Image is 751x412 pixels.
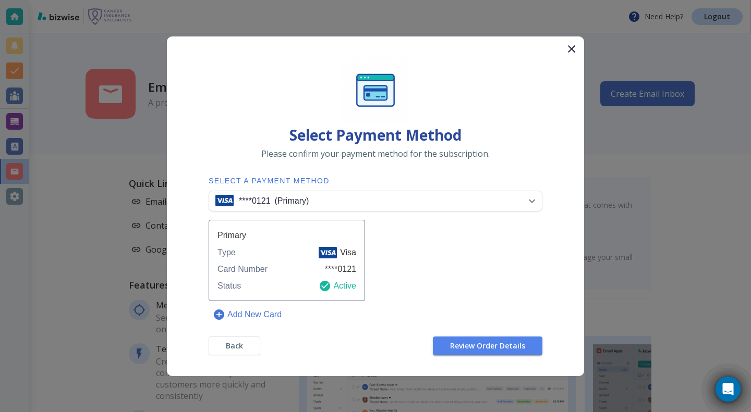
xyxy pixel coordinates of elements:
[319,247,337,258] img: Visa
[215,195,234,206] img: Visa
[217,263,268,276] p: Card Number
[342,57,409,123] img: Payment Methods
[226,342,243,349] span: Back
[209,305,286,324] button: Add New Card
[716,377,741,402] div: Open Intercom Messenger
[209,336,260,355] button: Back
[217,246,236,259] p: Type
[217,229,356,242] h6: Primary
[319,246,356,259] p: Visa
[217,280,241,292] p: Status
[209,175,330,186] h6: SELECT A PAYMENT METHOD
[319,280,356,292] p: Active
[450,342,525,349] span: Review Order Details
[289,124,462,144] strong: Select Payment Method
[275,195,309,207] p: (Primary)
[227,308,282,321] p: Add New Card
[209,148,542,158] p: Please confirm your payment method for the subscription.
[433,336,542,355] button: Review Order Details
